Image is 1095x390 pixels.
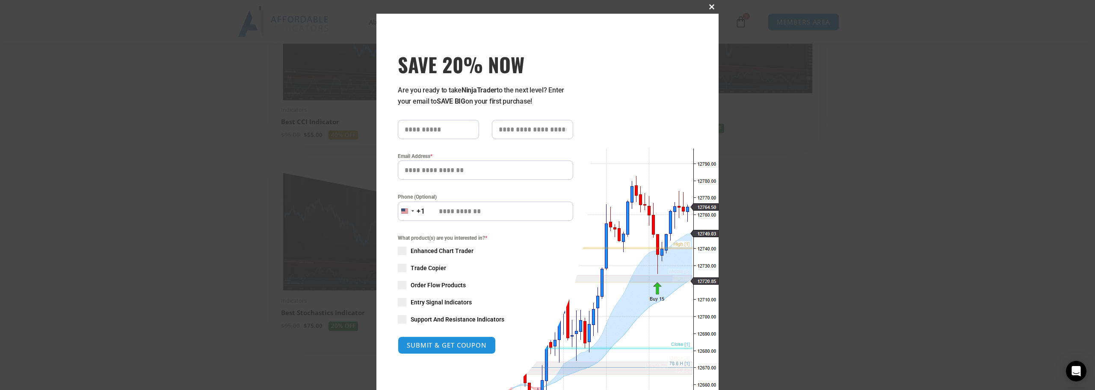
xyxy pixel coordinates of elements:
[398,281,573,289] label: Order Flow Products
[398,152,573,161] label: Email Address
[398,234,573,242] span: What product(s) are you interested in?
[437,97,465,105] strong: SAVE BIG
[417,206,425,217] div: +1
[462,86,497,94] strong: NinjaTrader
[411,264,446,272] span: Trade Copier
[398,336,496,354] button: SUBMIT & GET COUPON
[398,193,573,201] label: Phone (Optional)
[398,85,573,107] p: Are you ready to take to the next level? Enter your email to on your first purchase!
[398,52,573,76] span: SAVE 20% NOW
[1066,361,1086,381] div: Open Intercom Messenger
[398,264,573,272] label: Trade Copier
[398,202,425,221] button: Selected country
[398,247,573,255] label: Enhanced Chart Trader
[398,298,573,307] label: Entry Signal Indicators
[411,315,504,324] span: Support And Resistance Indicators
[411,247,474,255] span: Enhanced Chart Trader
[411,281,466,289] span: Order Flow Products
[398,315,573,324] label: Support And Resistance Indicators
[411,298,472,307] span: Entry Signal Indicators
